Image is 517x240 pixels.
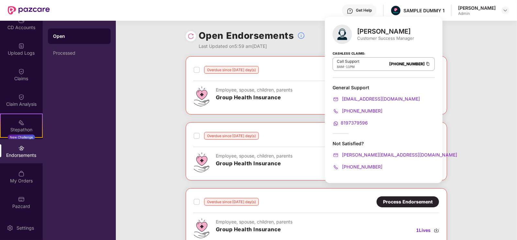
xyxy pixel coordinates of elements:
[188,33,194,39] img: svg+xml;base64,PHN2ZyBpZD0iUmVsb2FkLTMyeDMyIiB4bWxucz0iaHR0cDovL3d3dy53My5vcmcvMjAwMC9zdmciIHdpZH...
[204,198,259,206] div: Overdue since [DATE] day(s)
[216,86,292,93] div: Employee, spouse, children, parents
[458,5,496,11] div: [PERSON_NAME]
[389,61,425,66] a: [PHONE_NUMBER]
[383,198,433,205] div: Process Endorsement
[416,227,431,234] span: 1 Lives
[341,96,420,102] span: [EMAIL_ADDRESS][DOMAIN_NAME]
[391,6,401,15] img: Pazcare_Alternative_logo-01-01.png
[194,152,209,172] img: svg+xml;base64,PHN2ZyB4bWxucz0iaHR0cDovL3d3dy53My5vcmcvMjAwMC9zdmciIHdpZHRoPSI0Ny43MTQiIGhlaWdodD...
[333,152,339,158] img: svg+xml;base64,PHN2ZyB4bWxucz0iaHR0cDovL3d3dy53My5vcmcvMjAwMC9zdmciIHdpZHRoPSIyMCIgaGVpZ2h0PSIyMC...
[347,8,353,14] img: svg+xml;base64,PHN2ZyBpZD0iSGVscC0zMngzMiIgeG1sbnM9Imh0dHA6Ly93d3cudzMub3JnLzIwMDAvc3ZnIiB3aWR0aD...
[194,86,209,106] img: svg+xml;base64,PHN2ZyB4bWxucz0iaHR0cDovL3d3dy53My5vcmcvMjAwMC9zdmciIHdpZHRoPSI0Ny43MTQiIGhlaWdodD...
[216,159,292,168] h3: Group Health Insurance
[18,145,25,151] img: svg+xml;base64,PHN2ZyBpZD0iRW5kb3JzZW1lbnRzIiB4bWxucz0iaHR0cDovL3d3dy53My5vcmcvMjAwMC9zdmciIHdpZH...
[341,152,457,158] span: [PERSON_NAME][EMAIL_ADDRESS][DOMAIN_NAME]
[333,49,365,57] strong: Cashless Claims:
[333,96,339,103] img: svg+xml;base64,PHN2ZyB4bWxucz0iaHR0cDovL3d3dy53My5vcmcvMjAwMC9zdmciIHdpZHRoPSIyMCIgaGVpZ2h0PSIyMC...
[8,6,50,15] img: New Pazcare Logo
[333,25,352,44] img: svg+xml;base64,PHN2ZyB4bWxucz0iaHR0cDovL3d3dy53My5vcmcvMjAwMC9zdmciIHhtbG5zOnhsaW5rPSJodHRwOi8vd3...
[216,218,292,225] div: Employee, spouse, children, parents
[204,132,259,140] div: Overdue since [DATE] day(s)
[216,93,292,102] h3: Group Health Insurance
[333,164,382,169] a: [PHONE_NUMBER]
[425,61,431,67] img: Clipboard Icon
[341,120,368,125] span: 8197379596
[341,108,382,114] span: [PHONE_NUMBER]
[7,225,13,231] img: svg+xml;base64,PHN2ZyBpZD0iU2V0dGluZy0yMHgyMCIgeG1sbnM9Imh0dHA6Ly93d3cudzMub3JnLzIwMDAvc3ZnIiB3aW...
[333,120,368,125] a: 8197379596
[333,140,435,147] div: Not Satisfied?
[333,152,457,158] a: [PERSON_NAME][EMAIL_ADDRESS][DOMAIN_NAME]
[341,164,382,169] span: [PHONE_NUMBER]
[297,32,305,39] img: svg+xml;base64,PHN2ZyBpZD0iSW5mb18tXzMyeDMyIiBkYXRhLW5hbWU9IkluZm8gLSAzMngzMiIgeG1sbnM9Imh0dHA6Ly...
[357,27,414,35] div: [PERSON_NAME]
[458,11,496,16] div: Admin
[333,84,435,91] div: General Support
[434,228,439,233] img: svg+xml;base64,PHN2ZyBpZD0iRG93bmxvYWQtMzJ4MzIiIHhtbG5zPSJodHRwOi8vd3d3LnczLm9yZy8yMDAwL3N2ZyIgd2...
[204,66,259,74] div: Overdue since [DATE] day(s)
[18,119,25,126] img: svg+xml;base64,PHN2ZyB4bWxucz0iaHR0cDovL3d3dy53My5vcmcvMjAwMC9zdmciIHdpZHRoPSIyMSIgaGVpZ2h0PSIyMC...
[337,64,359,69] div: -
[1,126,42,133] div: Stepathon
[216,152,292,159] div: Employee, spouse, children, parents
[346,65,355,69] span: 11PM
[199,43,305,50] div: Last Updated on 5:59 am[DATE]
[53,33,105,39] div: Open
[333,108,339,115] img: svg+xml;base64,PHN2ZyB4bWxucz0iaHR0cDovL3d3dy53My5vcmcvMjAwMC9zdmciIHdpZHRoPSIyMCIgaGVpZ2h0PSIyMC...
[333,108,382,114] a: [PHONE_NUMBER]
[53,50,105,56] div: Processed
[18,68,25,75] img: svg+xml;base64,PHN2ZyBpZD0iQ2xhaW0iIHhtbG5zPSJodHRwOi8vd3d3LnczLm9yZy8yMDAwL3N2ZyIgd2lkdGg9IjIwIi...
[8,135,35,140] div: New Challenge
[333,140,435,170] div: Not Satisfied?
[333,164,339,170] img: svg+xml;base64,PHN2ZyB4bWxucz0iaHR0cDovL3d3dy53My5vcmcvMjAwMC9zdmciIHdpZHRoPSIyMCIgaGVpZ2h0PSIyMC...
[18,196,25,202] img: svg+xml;base64,PHN2ZyBpZD0iUGF6Y2FyZCIgeG1sbnM9Imh0dHA6Ly93d3cudzMub3JnLzIwMDAvc3ZnIiB3aWR0aD0iMj...
[356,8,372,13] div: Get Help
[337,59,359,64] p: Call Support
[216,225,292,234] h3: Group Health Insurance
[18,43,25,49] img: svg+xml;base64,PHN2ZyBpZD0iVXBsb2FkX0xvZ3MiIGRhdGEtbmFtZT0iVXBsb2FkIExvZ3MiIHhtbG5zPSJodHRwOi8vd3...
[333,120,339,127] img: svg+xml;base64,PHN2ZyB4bWxucz0iaHR0cDovL3d3dy53My5vcmcvMjAwMC9zdmciIHdpZHRoPSIyMCIgaGVpZ2h0PSIyMC...
[333,84,435,127] div: General Support
[18,170,25,177] img: svg+xml;base64,PHN2ZyBpZD0iTXlfT3JkZXJzIiBkYXRhLW5hbWU9Ik15IE9yZGVycyIgeG1sbnM9Imh0dHA6Ly93d3cudz...
[503,8,508,13] img: svg+xml;base64,PHN2ZyBpZD0iRHJvcGRvd24tMzJ4MzIiIHhtbG5zPSJodHRwOi8vd3d3LnczLm9yZy8yMDAwL3N2ZyIgd2...
[337,65,344,69] span: 8AM
[15,225,36,231] div: Settings
[199,28,294,43] h1: Open Endorsements
[194,218,209,238] img: svg+xml;base64,PHN2ZyB4bWxucz0iaHR0cDovL3d3dy53My5vcmcvMjAwMC9zdmciIHdpZHRoPSI0Ny43MTQiIGhlaWdodD...
[357,35,414,41] div: Customer Success Manager
[403,7,445,14] div: SAMPLE DUMMY 1
[333,96,420,102] a: [EMAIL_ADDRESS][DOMAIN_NAME]
[18,94,25,100] img: svg+xml;base64,PHN2ZyBpZD0iQ2xhaW0iIHhtbG5zPSJodHRwOi8vd3d3LnczLm9yZy8yMDAwL3N2ZyIgd2lkdGg9IjIwIi...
